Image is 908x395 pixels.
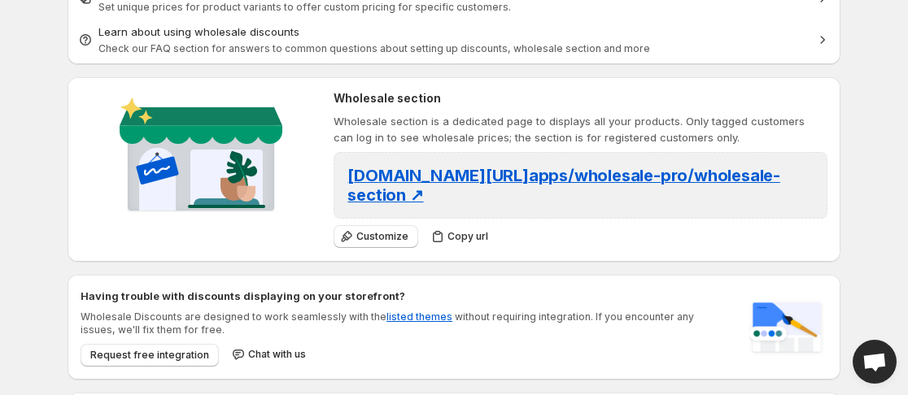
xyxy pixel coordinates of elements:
[90,349,209,362] span: Request free integration
[81,344,219,367] button: Request free integration
[98,1,511,13] span: Set unique prices for product variants to offer custom pricing for specific customers.
[334,90,827,106] h2: Wholesale section
[356,230,408,243] span: Customize
[248,348,306,361] span: Chat with us
[81,288,730,304] h2: Having trouble with discounts displaying on your storefront?
[334,113,827,145] p: Wholesale section is a dedicated page to displays all your products. Only tagged customers can lo...
[98,42,650,54] span: Check our FAQ section for answers to common questions about setting up discounts, wholesale secti...
[853,340,897,384] div: Open chat
[81,310,730,336] p: Wholesale Discounts are designed to work seamlessly with the without requiring integration. If yo...
[347,166,780,205] span: [DOMAIN_NAME][URL] apps/wholesale-pro/wholesale-section ↗
[334,225,418,248] button: Customize
[386,310,452,323] a: listed themes
[347,171,780,203] a: [DOMAIN_NAME][URL]apps/wholesale-pro/wholesale-section ↗
[98,24,810,40] div: Learn about using wholesale discounts
[425,225,498,248] button: Copy url
[225,343,316,366] button: Chat with us
[447,230,488,243] span: Copy url
[113,90,289,225] img: Wholesale section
